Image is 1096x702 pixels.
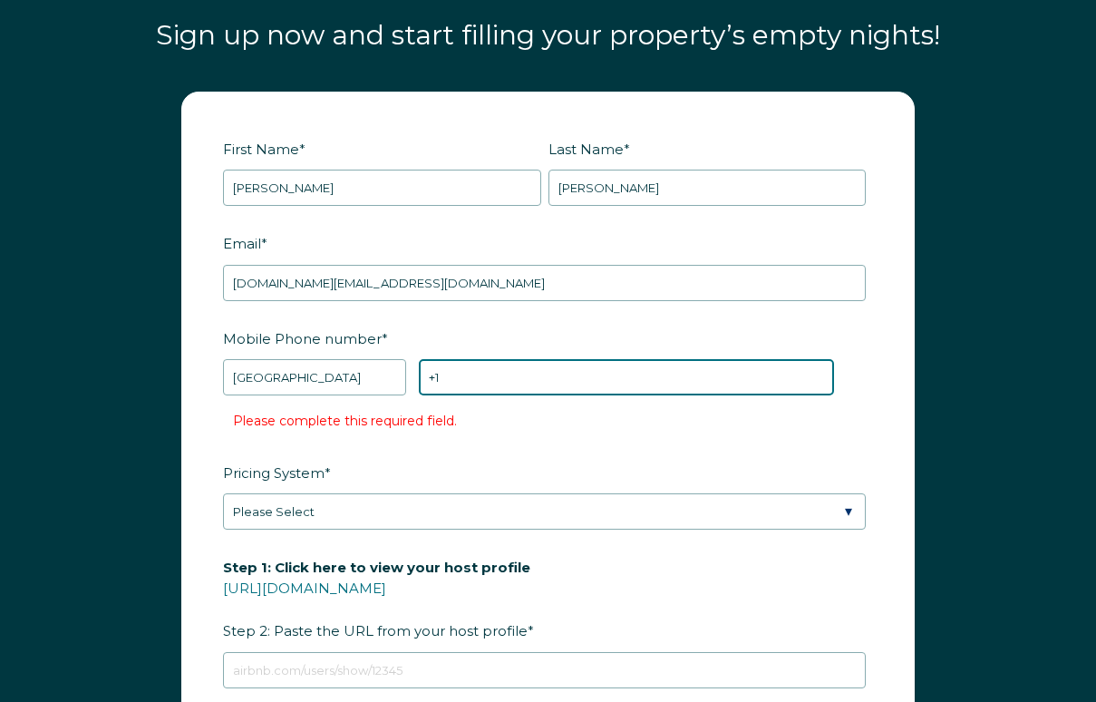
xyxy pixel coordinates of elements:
[223,135,299,163] span: First Name
[223,459,325,487] span: Pricing System
[223,229,261,258] span: Email
[156,18,940,52] span: Sign up now and start filling your property’s empty nights!
[223,325,382,353] span: Mobile Phone number
[548,135,624,163] span: Last Name
[223,580,386,597] a: [URL][DOMAIN_NAME]
[223,553,530,645] span: Step 2: Paste the URL from your host profile
[223,553,530,581] span: Step 1: Click here to view your host profile
[223,652,866,688] input: airbnb.com/users/show/12345
[233,413,457,429] label: Please complete this required field.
